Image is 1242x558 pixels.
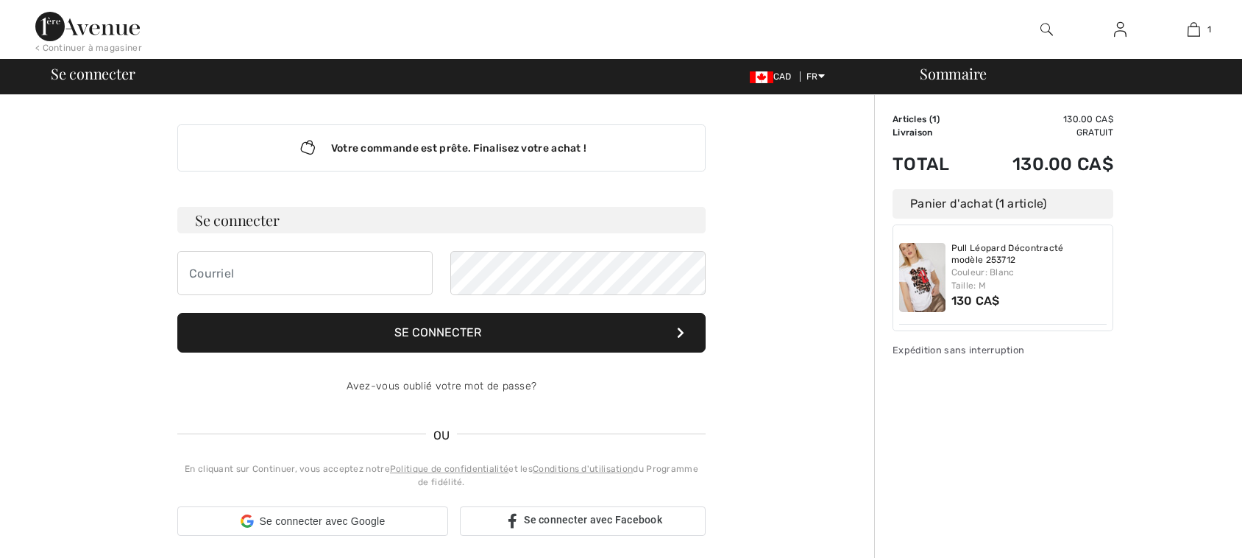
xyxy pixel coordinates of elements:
[951,266,1107,292] div: Couleur: Blanc Taille: M
[893,126,972,139] td: Livraison
[972,139,1113,189] td: 130.00 CA$
[1207,23,1211,36] span: 1
[177,313,706,353] button: Se connecter
[932,114,937,124] span: 1
[390,464,508,474] a: Politique de confidentialité
[893,189,1113,219] div: Panier d'achat (1 article)
[347,380,537,392] a: Avez-vous oublié votre mot de passe?
[260,514,386,529] span: Se connecter avec Google
[893,343,1113,357] div: Expédition sans interruption
[951,294,1000,308] span: 130 CA$
[35,12,140,41] img: 1ère Avenue
[1102,21,1138,39] a: Se connecter
[899,243,945,312] img: Pull Léopard Décontracté modèle 253712
[750,71,798,82] span: CAD
[524,514,662,526] span: Se connecter avec Facebook
[177,251,433,295] input: Courriel
[35,41,142,54] div: < Continuer à magasiner
[972,126,1113,139] td: Gratuit
[177,462,706,489] div: En cliquant sur Continuer, vous acceptez notre et les du Programme de fidélité.
[972,113,1113,126] td: 130.00 CA$
[806,71,825,82] span: FR
[177,124,706,172] div: Votre commande est prête. Finalisez votre achat !
[426,427,458,445] span: OU
[460,506,706,536] a: Se connecter avec Facebook
[951,243,1107,266] a: Pull Léopard Décontracté modèle 253712
[533,464,633,474] a: Conditions d'utilisation
[1040,21,1053,38] img: recherche
[893,113,972,126] td: Articles ( )
[177,506,448,536] div: Se connecter avec Google
[750,71,773,83] img: Canadian Dollar
[177,207,706,233] h3: Se connecter
[893,139,972,189] td: Total
[51,66,135,81] span: Se connecter
[1114,21,1126,38] img: Mes infos
[1188,21,1200,38] img: Mon panier
[902,66,1233,81] div: Sommaire
[1157,21,1229,38] a: 1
